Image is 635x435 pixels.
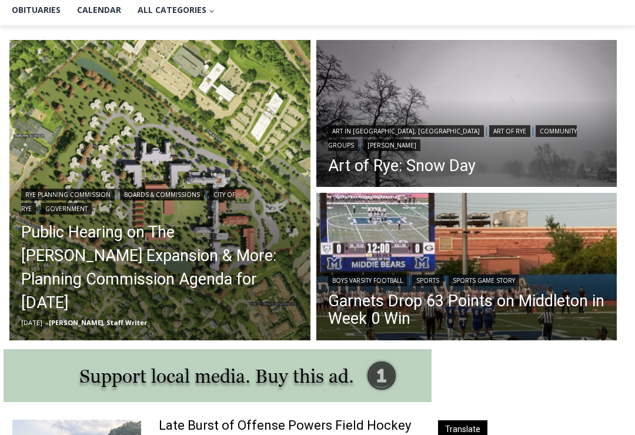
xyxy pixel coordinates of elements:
[21,319,42,327] time: [DATE]
[328,123,606,152] div: | | |
[412,275,443,287] a: Sports
[489,126,530,138] a: Art of Rye
[1,118,118,146] a: Open Tues. - Sun. [PHONE_NUMBER]
[328,275,407,287] a: Boys Varsity Football
[49,319,147,327] a: [PERSON_NAME], Staff Writer
[316,41,617,191] a: Read More Art of Rye: Snow Day
[21,187,299,215] div: | | |
[328,293,606,328] a: Garnets Drop 63 Points on Middleton in Week 0 Win
[316,193,617,344] img: (PHOTO: Rye and Middletown walking to midfield before their Week 0 game on Friday, September 5, 2...
[9,41,310,342] a: Read More Public Hearing on The Osborn Expansion & More: Planning Commission Agenda for Tuesday, ...
[363,140,420,152] a: [PERSON_NAME]
[45,319,49,327] span: –
[4,350,432,403] img: support local media, buy this ad
[316,193,617,344] a: Read More Garnets Drop 63 Points on Middleton in Week 0 Win
[121,73,173,140] div: "the precise, almost orchestrated movements of cutting and assembling sushi and [PERSON_NAME] mak...
[328,126,484,138] a: Art in [GEOGRAPHIC_DATA], [GEOGRAPHIC_DATA]
[328,273,606,287] div: | |
[4,121,115,166] span: Open Tues. - Sun. [PHONE_NUMBER]
[41,203,92,215] a: Government
[328,126,577,152] a: Community Groups
[120,189,204,201] a: Boards & Commissions
[328,158,606,175] a: Art of Rye: Snow Day
[316,41,617,191] img: (PHOTO: Snow Day. Children run through the snowy landscape in search of fun. By Stacey Massey, au...
[21,221,299,315] a: Public Hearing on The [PERSON_NAME] Expansion & More: Planning Commission Agenda for [DATE]
[308,117,545,143] span: Intern @ [DOMAIN_NAME]
[283,114,570,146] a: Intern @ [DOMAIN_NAME]
[9,41,310,342] img: (PHOTO: Illustrative plan of The Osborn's proposed site plan from the July 105h public hearing. T...
[449,275,519,287] a: Sports Game Story
[21,189,115,201] a: Rye Planning Commission
[297,1,556,114] div: "[PERSON_NAME] and I covered the [DATE] Parade, which was a really eye opening experience as I ha...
